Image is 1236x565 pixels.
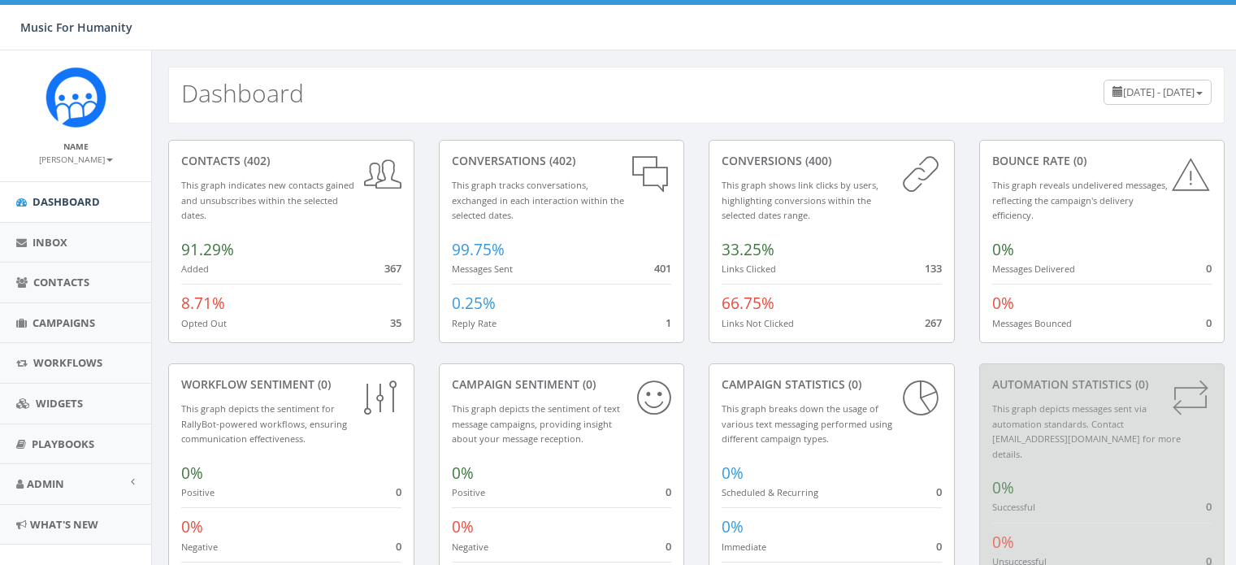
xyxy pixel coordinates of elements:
[452,486,485,498] small: Positive
[33,275,89,289] span: Contacts
[925,261,942,276] span: 133
[992,376,1212,393] div: Automation Statistics
[666,539,671,554] span: 0
[452,179,624,221] small: This graph tracks conversations, exchanged in each interaction within the selected dates.
[32,437,94,451] span: Playbooks
[722,486,818,498] small: Scheduled & Recurring
[992,263,1075,275] small: Messages Delivered
[181,376,401,393] div: Workflow Sentiment
[1206,315,1212,330] span: 0
[27,476,64,491] span: Admin
[722,179,878,221] small: This graph shows link clicks by users, highlighting conversions within the selected dates range.
[722,153,942,169] div: conversions
[452,317,497,329] small: Reply Rate
[181,179,354,221] small: This graph indicates new contacts gained and unsubscribes within the selected dates.
[181,541,218,553] small: Negative
[666,485,671,499] span: 0
[30,517,98,532] span: What's New
[1206,261,1212,276] span: 0
[36,396,83,411] span: Widgets
[802,153,831,168] span: (400)
[992,153,1212,169] div: Bounce Rate
[666,315,671,330] span: 1
[63,141,89,152] small: Name
[1070,153,1086,168] span: (0)
[546,153,575,168] span: (402)
[452,402,620,445] small: This graph depicts the sentiment of text message campaigns, providing insight about your message ...
[992,317,1072,329] small: Messages Bounced
[992,239,1014,260] span: 0%
[579,376,596,392] span: (0)
[722,541,766,553] small: Immediate
[722,317,794,329] small: Links Not Clicked
[396,485,401,499] span: 0
[1132,376,1148,392] span: (0)
[936,485,942,499] span: 0
[992,293,1014,314] span: 0%
[181,263,209,275] small: Added
[722,463,744,484] span: 0%
[39,154,113,165] small: [PERSON_NAME]
[722,376,942,393] div: Campaign Statistics
[181,153,401,169] div: contacts
[936,539,942,554] span: 0
[845,376,861,392] span: (0)
[925,315,942,330] span: 267
[46,67,106,128] img: Rally_Corp_Logo_1.png
[452,516,474,537] span: 0%
[20,20,132,35] span: Music For Humanity
[181,463,203,484] span: 0%
[181,486,215,498] small: Positive
[384,261,401,276] span: 367
[452,376,672,393] div: Campaign Sentiment
[1123,85,1195,99] span: [DATE] - [DATE]
[992,179,1168,221] small: This graph reveals undelivered messages, reflecting the campaign's delivery efficiency.
[181,516,203,537] span: 0%
[992,477,1014,498] span: 0%
[992,402,1181,460] small: This graph depicts messages sent via automation standards. Contact [EMAIL_ADDRESS][DOMAIN_NAME] f...
[452,239,505,260] span: 99.75%
[992,532,1014,553] span: 0%
[722,293,774,314] span: 66.75%
[452,541,488,553] small: Negative
[396,539,401,554] span: 0
[33,315,95,330] span: Campaigns
[452,153,672,169] div: conversations
[722,263,776,275] small: Links Clicked
[314,376,331,392] span: (0)
[452,463,474,484] span: 0%
[181,80,304,106] h2: Dashboard
[241,153,270,168] span: (402)
[181,293,225,314] span: 8.71%
[722,402,892,445] small: This graph breaks down the usage of various text messaging performed using different campaign types.
[992,501,1035,513] small: Successful
[722,239,774,260] span: 33.25%
[722,516,744,537] span: 0%
[181,239,234,260] span: 91.29%
[1206,499,1212,514] span: 0
[390,315,401,330] span: 35
[452,263,513,275] small: Messages Sent
[33,355,102,370] span: Workflows
[181,402,347,445] small: This graph depicts the sentiment for RallyBot-powered workflows, ensuring communication effective...
[452,293,496,314] span: 0.25%
[181,317,227,329] small: Opted Out
[33,235,67,250] span: Inbox
[654,261,671,276] span: 401
[39,151,113,166] a: [PERSON_NAME]
[33,194,100,209] span: Dashboard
